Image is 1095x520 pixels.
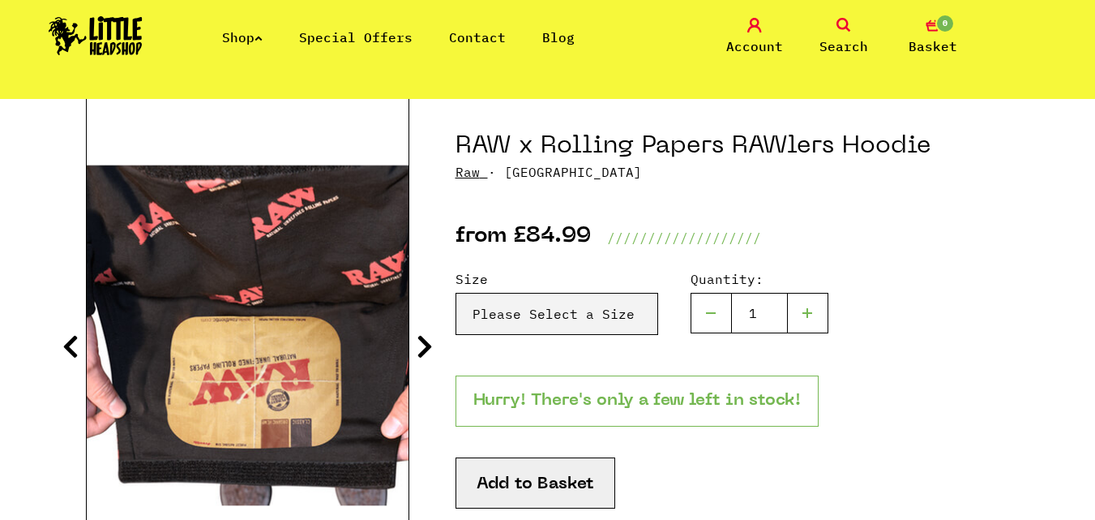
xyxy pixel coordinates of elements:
[819,37,868,56] span: Search
[456,269,658,289] label: Size
[607,228,761,247] p: ///////////////////
[731,293,788,333] input: 1
[456,228,591,247] p: from £84.99
[299,29,413,45] a: Special Offers
[909,37,957,56] span: Basket
[726,37,783,56] span: Account
[456,162,1010,182] p: · [GEOGRAPHIC_DATA]
[691,269,828,289] label: Quantity:
[456,458,615,509] button: Add to Basket
[449,29,506,45] a: Contact
[892,18,973,56] a: 0 Basket
[803,18,884,56] a: Search
[935,14,955,33] span: 0
[456,376,819,427] p: Hurry! There's only a few left in stock!
[49,16,143,55] img: Little Head Shop Logo
[456,164,480,180] a: Raw
[542,29,575,45] a: Blog
[456,131,1010,162] h1: RAW x Rolling Papers RAWlers Hoodie
[222,29,263,45] a: Shop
